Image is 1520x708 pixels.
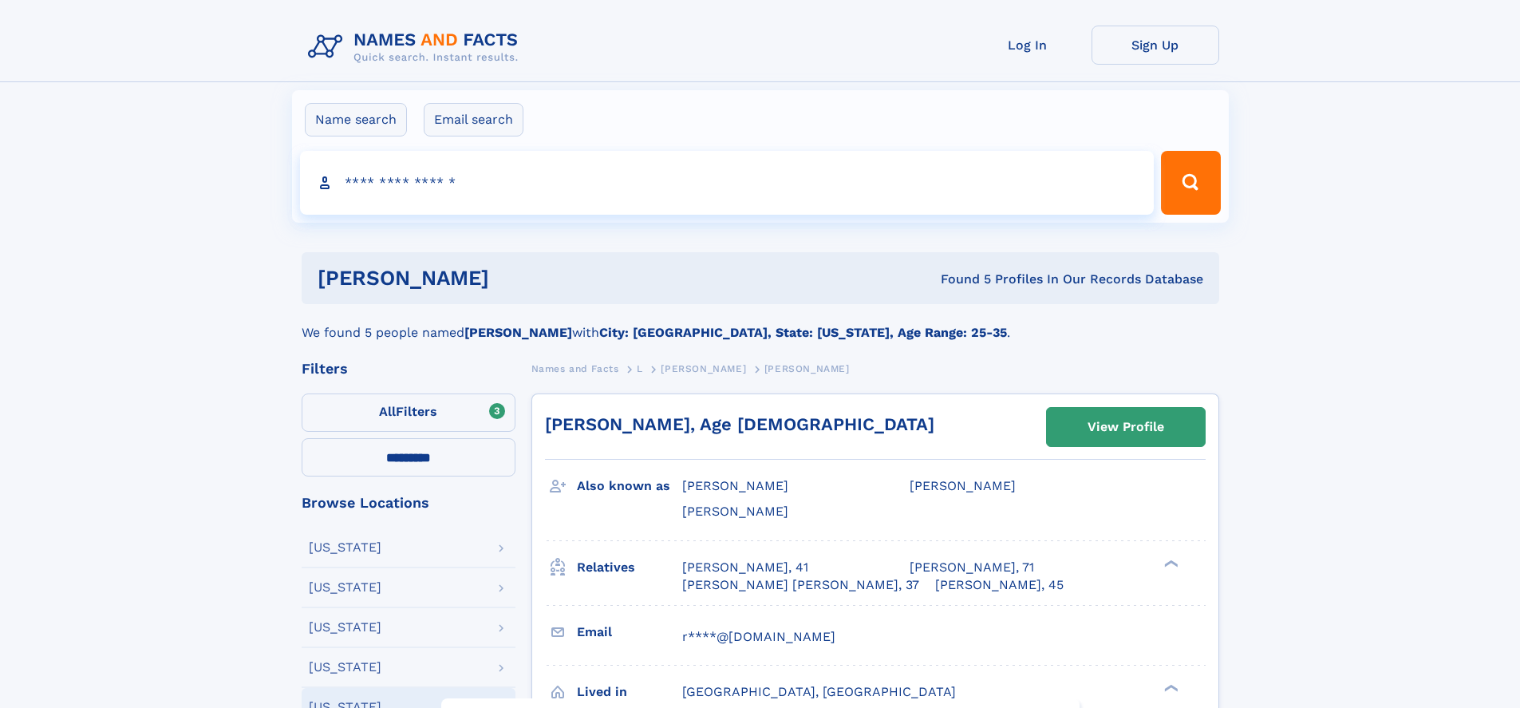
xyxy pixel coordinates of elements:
div: Found 5 Profiles In Our Records Database [715,271,1203,288]
div: [US_STATE] [309,541,381,554]
a: View Profile [1047,408,1205,446]
b: City: [GEOGRAPHIC_DATA], State: [US_STATE], Age Range: 25-35 [599,325,1007,340]
div: Browse Locations [302,496,515,510]
h3: Lived in [577,678,682,706]
button: Search Button [1161,151,1220,215]
b: [PERSON_NAME] [464,325,572,340]
a: [PERSON_NAME] [661,358,746,378]
span: [PERSON_NAME] [910,478,1016,493]
span: All [379,404,396,419]
span: [PERSON_NAME] [661,363,746,374]
img: Logo Names and Facts [302,26,531,69]
h3: Also known as [577,473,682,500]
a: [PERSON_NAME] [PERSON_NAME], 37 [682,576,919,594]
span: [PERSON_NAME] [682,478,788,493]
h3: Relatives [577,554,682,581]
h1: [PERSON_NAME] [318,268,715,288]
span: [PERSON_NAME] [764,363,850,374]
span: [PERSON_NAME] [682,504,788,519]
span: L [637,363,643,374]
h3: Email [577,619,682,646]
label: Filters [302,394,515,432]
a: Sign Up [1092,26,1219,65]
input: search input [300,151,1155,215]
div: [US_STATE] [309,621,381,634]
div: [US_STATE] [309,581,381,594]
div: [US_STATE] [309,661,381,674]
div: ❯ [1160,682,1179,693]
a: Log In [964,26,1092,65]
a: [PERSON_NAME], 45 [935,576,1064,594]
a: [PERSON_NAME], 41 [682,559,808,576]
label: Email search [424,103,523,136]
div: Filters [302,362,515,376]
a: [PERSON_NAME], Age [DEMOGRAPHIC_DATA] [545,414,934,434]
span: [GEOGRAPHIC_DATA], [GEOGRAPHIC_DATA] [682,684,956,699]
div: View Profile [1088,409,1164,445]
div: ❯ [1160,558,1179,568]
a: [PERSON_NAME], 71 [910,559,1034,576]
div: We found 5 people named with . [302,304,1219,342]
a: Names and Facts [531,358,619,378]
a: L [637,358,643,378]
label: Name search [305,103,407,136]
